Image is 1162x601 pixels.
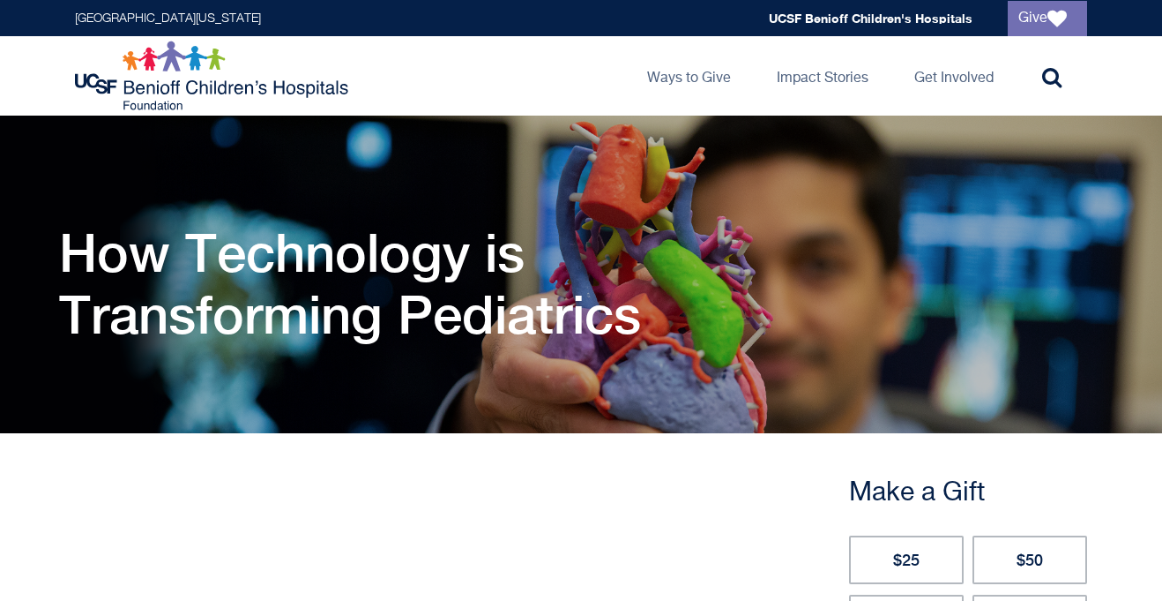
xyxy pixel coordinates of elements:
h3: Make a Gift [849,477,1087,509]
h1: How Technology is Transforming Pediatrics [59,222,659,345]
a: Impact Stories [763,36,883,116]
label: $25 [849,536,964,584]
a: Get Involved [900,36,1008,116]
a: UCSF Benioff Children's Hospitals [769,11,972,26]
a: Ways to Give [633,36,745,116]
img: Logo for UCSF Benioff Children's Hospitals Foundation [75,41,353,111]
a: Give [1008,1,1087,36]
label: $50 [972,536,1087,584]
a: [GEOGRAPHIC_DATA][US_STATE] [75,12,261,25]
